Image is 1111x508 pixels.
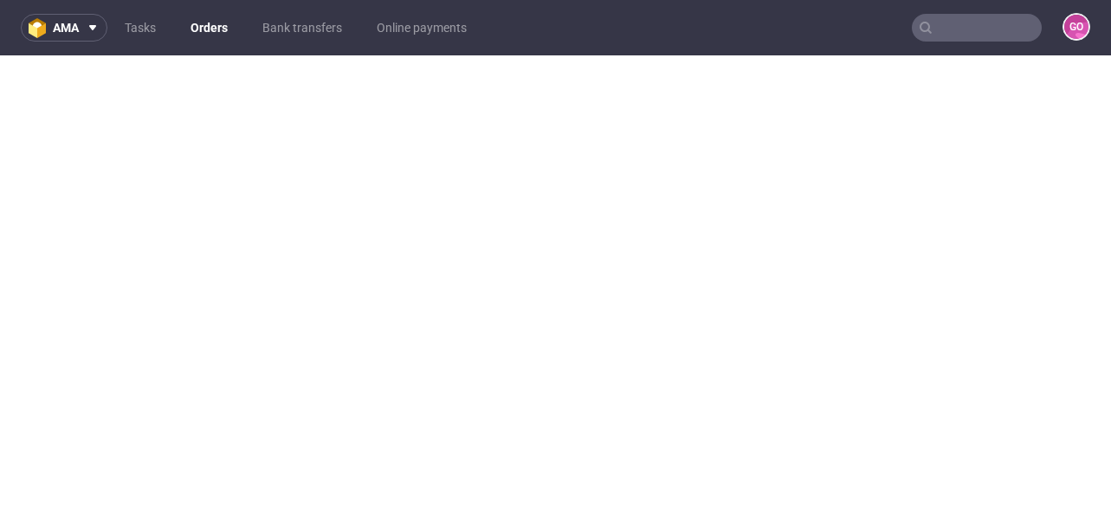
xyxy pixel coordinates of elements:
[1064,15,1088,39] figcaption: GO
[53,22,79,34] span: ama
[114,14,166,42] a: Tasks
[29,18,53,38] img: logo
[21,14,107,42] button: ama
[180,14,238,42] a: Orders
[366,14,477,42] a: Online payments
[252,14,352,42] a: Bank transfers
